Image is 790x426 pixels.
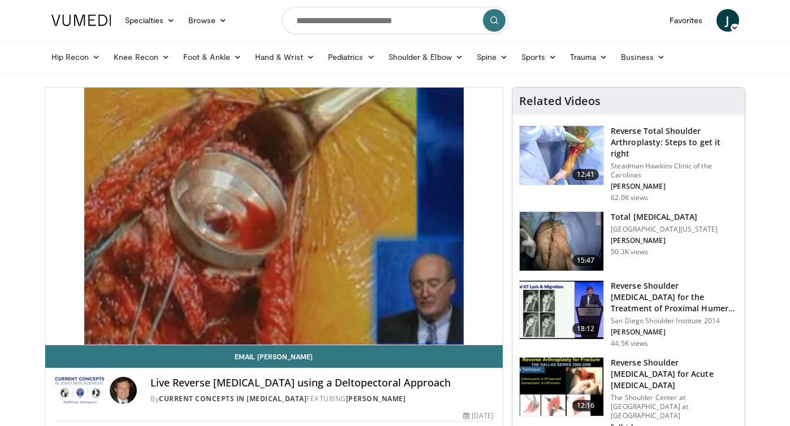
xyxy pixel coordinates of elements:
a: Current Concepts in [MEDICAL_DATA] [159,394,306,403]
img: 38826_0000_3.png.150x105_q85_crop-smart_upscale.jpg [520,212,603,271]
a: Hip Recon [45,46,107,68]
img: Current Concepts in Joint Replacement [54,377,106,404]
p: 62.0K views [611,193,648,202]
p: [PERSON_NAME] [611,236,718,245]
a: [PERSON_NAME] [346,394,406,403]
div: By FEATURING [150,394,494,404]
video-js: Video Player [45,88,503,345]
h3: Reverse Total Shoulder Arthroplasty: Steps to get it right [611,125,738,159]
img: butch_reverse_arthroplasty_3.png.150x105_q85_crop-smart_upscale.jpg [520,358,603,416]
span: 12:41 [572,169,599,180]
span: 12:16 [572,400,599,411]
a: 15:47 Total [MEDICAL_DATA] [GEOGRAPHIC_DATA][US_STATE] [PERSON_NAME] 50.3K views [519,211,738,271]
p: Steadman Hawkins Clinic of the Carolinas [611,162,738,180]
h3: Reverse Shoulder [MEDICAL_DATA] for Acute [MEDICAL_DATA] [611,357,738,391]
a: Trauma [563,46,615,68]
h4: Related Videos [519,94,601,108]
span: 15:47 [572,255,599,266]
h3: Total [MEDICAL_DATA] [611,211,718,223]
a: Hand & Wrist [248,46,321,68]
img: 326034_0000_1.png.150x105_q85_crop-smart_upscale.jpg [520,126,603,185]
a: J [716,9,739,32]
img: Avatar [110,377,137,404]
a: 18:12 Reverse Shoulder [MEDICAL_DATA] for the Treatment of Proximal Humeral … San Diego Shoulder ... [519,280,738,348]
input: Search topics, interventions [282,7,508,34]
a: Browse [182,9,234,32]
a: Pediatrics [321,46,382,68]
a: Specialties [118,9,182,32]
a: Email [PERSON_NAME] [45,345,503,368]
p: 50.3K views [611,247,648,257]
a: Foot & Ankle [176,46,248,68]
p: [PERSON_NAME] [611,328,738,337]
a: Knee Recon [107,46,176,68]
a: Business [614,46,672,68]
a: Sports [515,46,563,68]
span: 18:12 [572,323,599,334]
a: Spine [470,46,515,68]
p: [PERSON_NAME] [611,182,738,191]
img: Q2xRg7exoPLTwO8X4xMDoxOjA4MTsiGN.150x105_q85_crop-smart_upscale.jpg [520,281,603,340]
h4: Live Reverse [MEDICAL_DATA] using a Deltopectoral Approach [150,377,494,389]
a: 12:41 Reverse Total Shoulder Arthroplasty: Steps to get it right Steadman Hawkins Clinic of the C... [519,125,738,202]
p: San Diego Shoulder Institute 2014 [611,316,738,325]
p: The Shoulder Center at [GEOGRAPHIC_DATA] at [GEOGRAPHIC_DATA] [611,393,738,420]
a: Favorites [663,9,710,32]
p: 44.5K views [611,339,648,348]
img: VuMedi Logo [51,15,111,26]
p: [GEOGRAPHIC_DATA][US_STATE] [611,225,718,234]
a: Shoulder & Elbow [382,46,470,68]
h3: Reverse Shoulder [MEDICAL_DATA] for the Treatment of Proximal Humeral … [611,280,738,314]
div: [DATE] [463,411,494,421]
